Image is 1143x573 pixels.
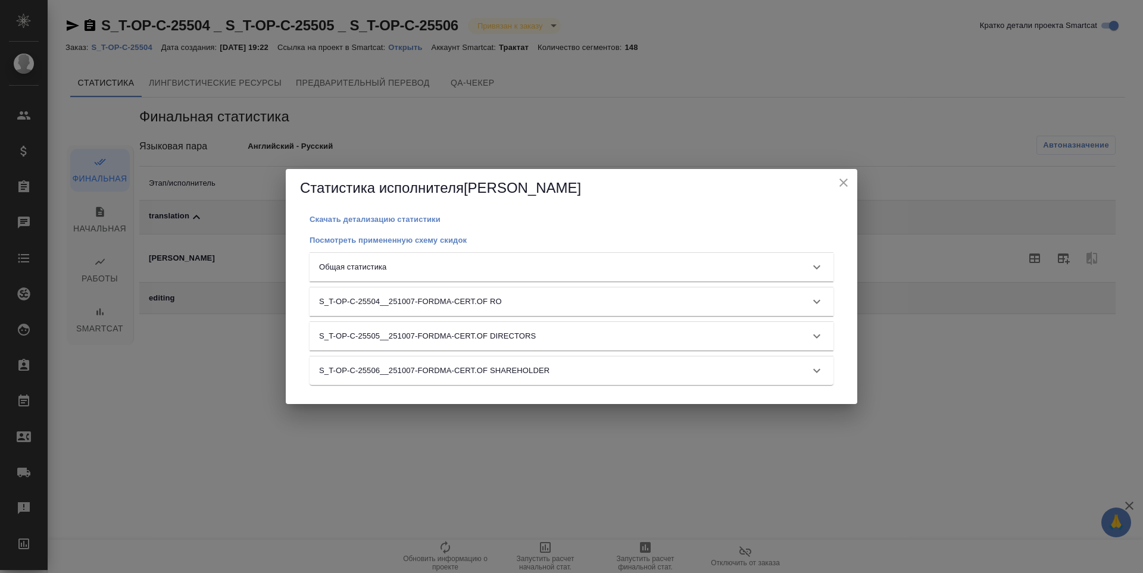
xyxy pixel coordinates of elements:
[319,330,536,342] p: S_T-OP-C-25505__251007-FORDMA-CERT.OF DIRECTORS
[319,261,386,273] p: Общая статистика
[310,253,833,281] div: Общая статистика
[310,214,441,226] button: Скачать детализацию статистики
[310,236,467,245] p: Посмотреть примененную схему скидок
[310,356,833,385] div: S_T-OP-C-25506__251007-FORDMA-CERT.OF SHAREHOLDER
[310,215,441,224] p: Скачать детализацию статистики
[300,179,843,198] h5: Статистика исполнителя [PERSON_NAME]
[310,322,833,350] div: S_T-OP-C-25505__251007-FORDMA-CERT.OF DIRECTORS
[310,234,467,245] a: Посмотреть примененную схему скидок
[319,296,502,308] p: S_T-OP-C-25504__251007-FORDMA-CERT.OF RO
[310,287,833,316] div: S_T-OP-C-25504__251007-FORDMA-CERT.OF RO
[835,174,852,192] button: close
[319,365,549,377] p: S_T-OP-C-25506__251007-FORDMA-CERT.OF SHAREHOLDER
